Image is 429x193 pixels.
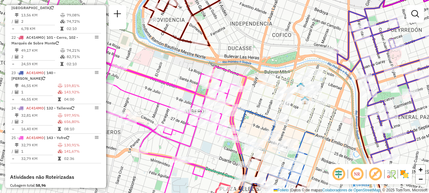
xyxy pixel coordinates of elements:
[21,26,60,32] td: 6,78 KM
[15,120,19,124] i: Total de Atividades
[64,83,99,89] td: 159,81%
[11,148,15,155] td: /
[15,114,19,117] i: Distância Total
[15,143,19,147] i: Distância Total
[58,157,61,161] i: Tempo total em rota
[11,18,15,25] td: /
[60,20,65,23] i: % de utilização da cubagem
[51,6,54,10] i: Veículo já utilizado nesta sessão
[11,61,15,67] td: =
[42,77,45,80] i: Veículo já utilizado nesta sessão
[64,112,99,119] td: 597,95%
[66,26,98,32] td: 02:10
[11,70,18,75] font: 23 -
[58,149,63,153] i: % de utilização da cubagem
[64,96,99,102] td: 04:00
[95,136,99,139] em: Opções
[44,135,66,140] span: | 143 - Yofre
[11,35,18,40] font: 22 -
[331,167,346,182] span: Ocultar deslocamento
[26,35,44,40] span: AC414MO
[419,166,423,173] span: +
[58,127,61,131] i: Tempo total em rota
[26,106,44,110] span: AC414MO
[64,126,99,132] td: 08:10
[66,12,98,18] td: 79,08%
[21,61,60,67] td: 24,59 KM
[21,148,57,155] td: 1
[15,90,19,94] i: Total de Atividades
[26,70,44,75] span: AC414MO
[64,142,99,148] td: 130,91%
[58,97,61,101] i: Tempo total em rota
[21,155,57,162] td: 32,79 KM
[26,135,44,140] span: AC414MO
[349,167,365,182] span: Ocultar NR
[66,61,98,67] td: 02:10
[66,136,69,140] i: Veículo já utilizado nesta sessão
[58,120,63,124] i: % de utilização da cubagem
[368,167,383,182] span: Exibir rótulo
[36,183,46,188] strong: 58,96
[21,119,57,125] td: 2
[11,89,15,95] td: /
[15,20,19,23] i: Total de Atividades
[64,90,80,94] font: 143,92%
[21,96,57,102] td: 46,55 KM
[11,106,18,110] font: 24 -
[11,70,56,81] span: | 140 - [PERSON_NAME]
[60,62,63,66] i: Tempo total em rota
[416,165,425,174] a: Acercar
[95,71,99,74] em: Opções
[64,149,80,154] font: 141,67%
[21,112,57,119] td: 32,81 KM
[15,49,19,52] i: Distância Total
[21,126,57,132] td: 16,40 KM
[11,119,15,125] td: /
[297,82,305,91] img: UDC Cordoba
[10,183,101,188] div: Cubagem total:
[60,27,63,31] i: Tempo total em rota
[21,89,57,95] td: 1
[11,126,15,132] td: =
[21,142,57,148] td: 32,79 KM
[301,96,309,104] img: UDC - Córdoba
[58,84,63,88] i: % de utilização do peso
[322,188,380,192] a: Colaboradores de OpenStreetMap
[11,26,15,32] td: =
[416,174,425,184] a: Alejar
[272,188,429,193] div: Datos © de mapas , © 2025 TomTom, Microsoft
[58,90,63,94] i: % de utilização da cubagem
[95,106,99,110] em: Opções
[21,47,60,54] td: 49,17 KM
[15,55,19,59] i: Total de Atividades
[409,8,421,20] a: Exibir filtros
[15,84,19,88] i: Distância Total
[60,55,65,59] i: % de utilização da cubagem
[71,106,74,110] i: Veículo já utilizado nesta sessão
[21,18,60,25] td: 2
[15,13,19,17] i: Distância Total
[21,12,60,18] td: 13,56 KM
[60,49,65,52] i: % de utilização do peso
[15,149,19,153] i: Total de Atividades
[10,174,101,180] h4: Atividades não Roteirizadas
[11,135,18,140] font: 25 -
[95,35,99,39] em: Opções
[111,8,124,22] a: Nova sessão e pesquisa
[21,83,57,89] td: 46,55 KM
[386,169,396,179] img: Fluxo de ruas
[67,19,80,24] font: 74,72%
[11,96,15,102] td: =
[290,188,291,192] span: |
[56,41,59,45] i: Veículo já utilizado nesta sessão
[21,54,60,60] td: 2
[58,143,63,147] i: % de utilização do peso
[11,155,15,162] td: =
[64,119,80,124] font: 656,80%
[419,175,423,183] span: −
[11,54,15,60] td: /
[399,169,409,179] img: Exibir/Ocultar setores
[11,35,78,45] span: | 101 - Cerro, 102 - Marqués de Sobre Monte
[274,188,289,192] a: Folleto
